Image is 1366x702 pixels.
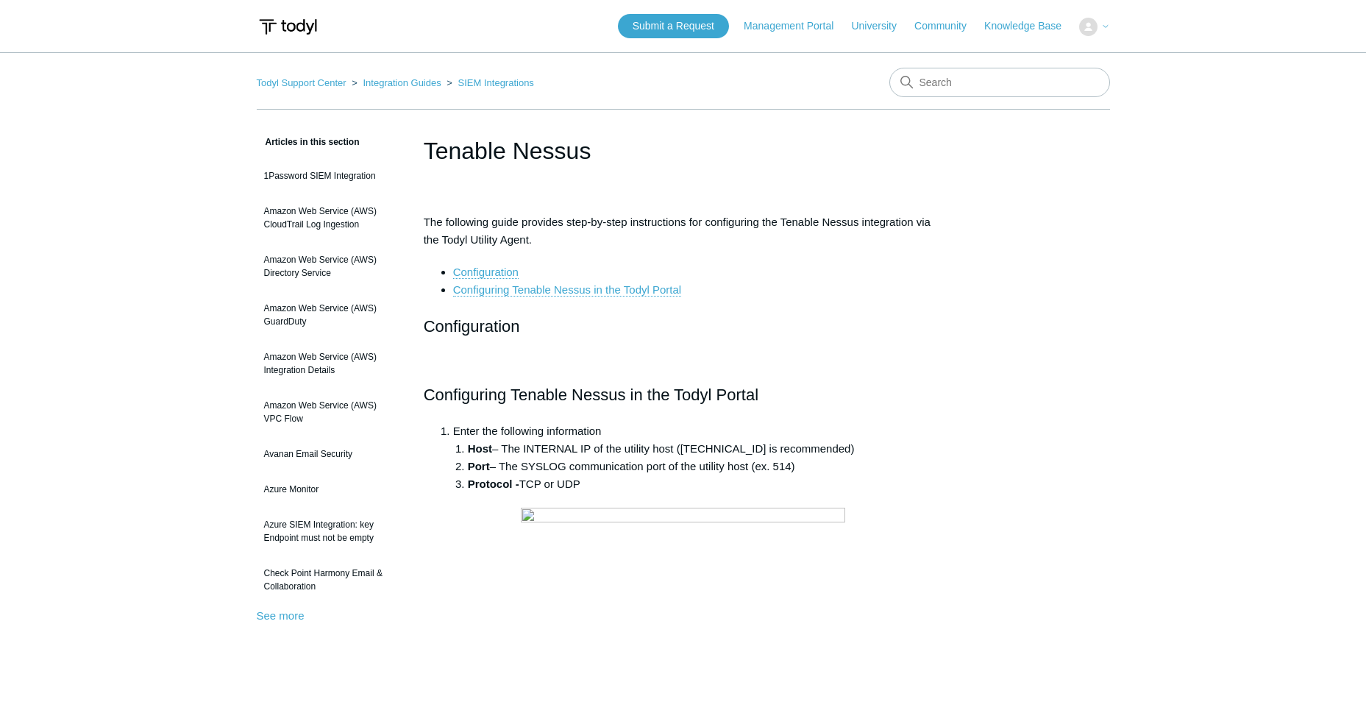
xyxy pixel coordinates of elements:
[468,440,943,458] li: – The INTERNAL IP of the utility host ([TECHNICAL_ID] is recommended)
[257,440,402,468] a: Avanan Email Security
[257,294,402,336] a: Amazon Web Service (AWS) GuardDuty
[424,313,943,339] h2: Configuration
[257,137,360,147] span: Articles in this section
[257,609,305,622] a: See more
[468,442,492,455] strong: Host
[424,382,943,408] h2: Configuring Tenable Nessus in the Todyl Portal
[453,266,519,279] a: Configuration
[257,77,349,88] li: Todyl Support Center
[424,133,943,169] h1: Tenable Nessus
[257,511,402,552] a: Azure SIEM Integration: key Endpoint must not be empty
[257,77,346,88] a: Todyl Support Center
[914,18,981,34] a: Community
[363,77,441,88] a: Integration Guides
[468,460,490,472] strong: Port
[889,68,1110,97] input: Search
[257,343,402,384] a: Amazon Web Service (AWS) Integration Details
[453,283,681,297] a: Configuring Tenable Nessus in the Todyl Portal
[984,18,1076,34] a: Knowledge Base
[468,475,943,493] li: TCP or UDP
[257,197,402,238] a: Amazon Web Service (AWS) CloudTrail Log Ingestion
[257,162,402,190] a: 1Password SIEM Integration
[257,559,402,600] a: Check Point Harmony Email & Collaboration
[257,391,402,433] a: Amazon Web Service (AWS) VPC Flow
[349,77,444,88] li: Integration Guides
[468,478,519,490] strong: Protocol -
[257,246,402,287] a: Amazon Web Service (AWS) Directory Service
[851,18,911,34] a: University
[257,475,402,503] a: Azure Monitor
[257,13,319,40] img: Todyl Support Center Help Center home page
[744,18,848,34] a: Management Portal
[468,458,943,475] li: – The SYSLOG communication port of the utility host (ex. 514)
[453,422,943,493] li: Enter the following information
[458,77,534,88] a: SIEM Integrations
[424,213,943,249] p: The following guide provides step-by-step instructions for configuring the Tenable Nessus integra...
[444,77,534,88] li: SIEM Integrations
[618,14,729,38] a: Submit a Request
